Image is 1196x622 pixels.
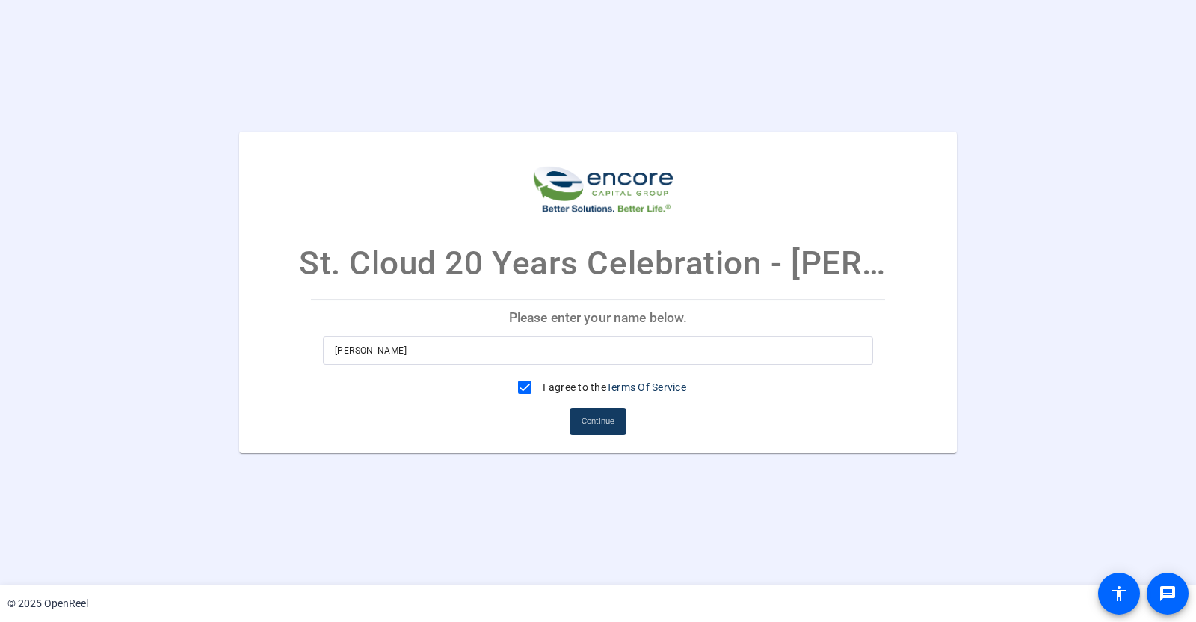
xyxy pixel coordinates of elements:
[606,381,686,393] a: Terms Of Service
[7,596,88,612] div: © 2025 OpenReel
[1110,585,1128,603] mat-icon: accessibility
[311,301,885,336] p: Please enter your name below.
[523,147,673,216] img: company-logo
[582,410,614,433] span: Continue
[299,239,897,289] p: St. Cloud 20 Years Celebration - [PERSON_NAME]
[335,342,861,360] input: Enter your name
[540,380,686,395] label: I agree to the
[1159,585,1177,603] mat-icon: message
[570,408,626,435] button: Continue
